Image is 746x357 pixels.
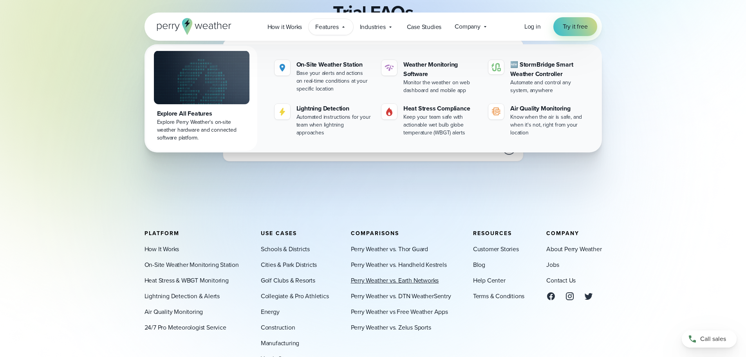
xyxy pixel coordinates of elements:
a: Manufacturing [261,339,299,348]
a: Golf Clubs & Resorts [261,276,315,285]
a: Jobs [546,260,559,270]
a: perry weather heat Heat Stress Compliance Keep your team safe with actionable wet bulb globe temp... [378,101,482,140]
a: Customer Stories [473,245,519,254]
a: On-Site Weather Monitoring Station [145,260,239,270]
a: Try it free [553,17,597,36]
a: Perry Weather vs. Handheld Kestrels [351,260,447,270]
h2: Trial FAQs [333,2,413,24]
span: Features [315,22,338,32]
a: Perry Weather vs Free Weather Apps [351,307,448,317]
span: Case Studies [407,22,442,32]
a: Construction [261,323,295,332]
div: Keep your team safe with actionable wet bulb globe temperature (WBGT) alerts [403,113,479,137]
div: On-Site Weather Station [296,60,372,69]
span: Comparisons [351,229,399,237]
div: Automated instructions for your team when lightning approaches [296,113,372,137]
a: Contact Us [546,276,576,285]
a: Lightning Detection & Alerts [145,292,220,301]
a: 🆕 StormBridge Smart Weather Controller Automate and control any system, anywhere [485,57,589,98]
a: perry weather location On-Site Weather Station Base your alerts and actions on real-time conditio... [271,57,375,96]
span: Industries [360,22,386,32]
img: software-icon.svg [385,63,394,72]
span: Resources [473,229,512,237]
a: Air Quality Monitoring Know when the air is safe, and when it's not, right from your location [485,101,589,140]
a: Weather Monitoring Software Monitor the weather on web dashboard and mobile app [378,57,482,98]
a: Call sales [682,330,737,348]
span: Company [455,22,480,31]
img: perry weather heat [385,107,394,116]
img: stormbridge-icon-V6.svg [491,63,501,71]
img: perry weather location [278,63,287,72]
span: Try it free [563,22,588,31]
a: About Perry Weather [546,245,601,254]
div: 🆕 StormBridge Smart Weather Controller [510,60,586,79]
a: Collegiate & Pro Athletics [261,292,329,301]
span: Platform [145,229,179,237]
div: Lightning Detection [296,104,372,113]
a: Perry Weather vs. Thor Guard [351,245,428,254]
span: How it Works [267,22,302,32]
a: How It Works [145,245,179,254]
div: Know when the air is safe, and when it's not, right from your location [510,113,586,137]
div: Weather Monitoring Software [403,60,479,79]
a: Blog [473,260,485,270]
div: Monitor the weather on web dashboard and mobile app [403,79,479,94]
a: Lightning Detection Automated instructions for your team when lightning approaches [271,101,375,140]
div: Air Quality Monitoring [510,104,586,113]
a: Perry Weather vs. DTN WeatherSentry [351,292,451,301]
a: Case Studies [400,19,448,35]
a: How it Works [261,19,309,35]
a: Log in [524,22,541,31]
div: Explore Perry Weather's on-site weather hardware and connected software platform. [157,118,246,142]
a: Cities & Park Districts [261,260,317,270]
a: Help Center [473,276,506,285]
img: aqi-icon.svg [491,107,501,116]
span: Company [546,229,579,237]
a: Explore All Features Explore Perry Weather's on-site weather hardware and connected software plat... [146,46,257,151]
a: Perry Weather vs. Earth Networks [351,276,439,285]
a: Perry Weather vs. Zelus Sports [351,323,431,332]
div: Explore All Features [157,109,246,118]
span: Call sales [700,334,726,344]
a: 24/7 Pro Meteorologist Service [145,323,226,332]
img: lightning-icon.svg [278,107,287,116]
span: Use Cases [261,229,297,237]
div: Base your alerts and actions on real-time conditions at your specific location [296,69,372,93]
a: Terms & Conditions [473,292,524,301]
a: Air Quality Monitoring [145,307,203,317]
a: Energy [261,307,280,317]
div: Heat Stress Compliance [403,104,479,113]
a: Schools & Districts [261,245,310,254]
div: Automate and control any system, anywhere [510,79,586,94]
a: Heat Stress & WBGT Monitoring [145,276,229,285]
